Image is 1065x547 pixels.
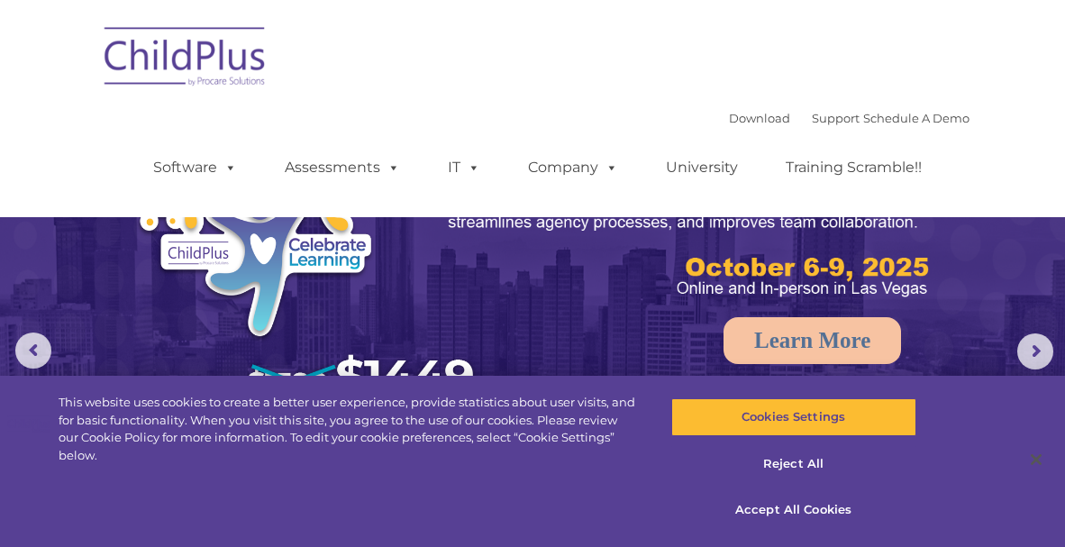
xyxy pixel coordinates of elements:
[671,445,916,483] button: Reject All
[671,491,916,529] button: Accept All Cookies
[768,150,940,186] a: Training Scramble!!
[267,150,418,186] a: Assessments
[812,111,860,125] a: Support
[729,111,969,125] font: |
[729,111,790,125] a: Download
[135,150,255,186] a: Software
[430,150,498,186] a: IT
[863,111,969,125] a: Schedule A Demo
[671,398,916,436] button: Cookies Settings
[648,150,756,186] a: University
[1016,440,1056,479] button: Close
[96,14,276,105] img: ChildPlus by Procare Solutions
[724,317,901,364] a: Learn More
[510,150,636,186] a: Company
[59,394,639,464] div: This website uses cookies to create a better user experience, provide statistics about user visit...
